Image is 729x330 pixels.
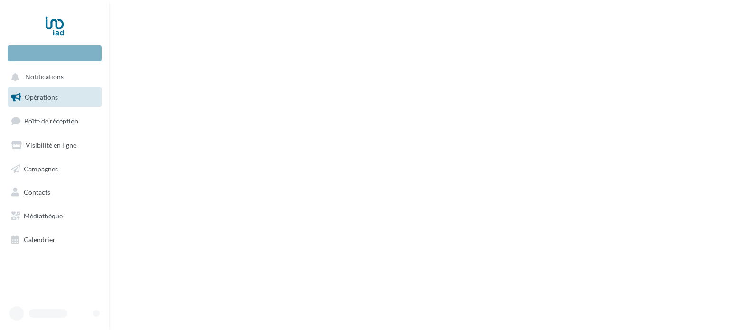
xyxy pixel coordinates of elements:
span: Contacts [24,188,50,196]
span: Médiathèque [24,212,63,220]
span: Opérations [25,93,58,101]
span: Notifications [25,73,64,81]
a: Campagnes [6,159,103,179]
a: Visibilité en ligne [6,135,103,155]
span: Calendrier [24,236,56,244]
div: Nouvelle campagne [8,45,102,61]
span: Visibilité en ligne [26,141,76,149]
span: Campagnes [24,164,58,172]
a: Boîte de réception [6,111,103,131]
span: Boîte de réception [24,117,78,125]
a: Calendrier [6,230,103,250]
a: Contacts [6,182,103,202]
a: Opérations [6,87,103,107]
a: Médiathèque [6,206,103,226]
